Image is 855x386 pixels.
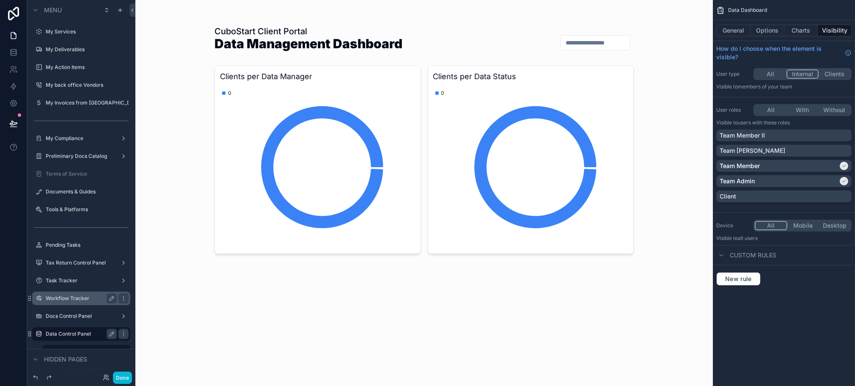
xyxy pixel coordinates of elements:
label: My Deliverables [46,46,129,53]
p: Visible to [716,119,852,126]
label: Data Control Panel [46,331,113,337]
span: Data Dashboard [728,7,767,14]
label: Tax Return Control Panel [46,259,117,266]
label: My back office Vendors [46,82,129,88]
p: Team Member [720,162,760,170]
button: Visibility [818,25,852,36]
span: all users [738,235,758,241]
span: How do I choose when the element is visible? [716,44,841,61]
label: User roles [716,107,750,113]
button: With [786,105,818,115]
p: Client [720,192,736,201]
button: Mobile [787,221,819,230]
label: Device [716,222,750,229]
label: Docs Control Panel [46,313,117,320]
span: Members of your team [738,83,792,90]
span: Custom rules [730,251,776,259]
p: Team [PERSON_NAME] [720,146,785,155]
button: New rule [716,272,761,286]
label: My Services [46,28,129,35]
button: Internal [786,69,819,79]
label: Documents & Guides [46,188,129,195]
a: How do I choose when the element is visible? [716,44,852,61]
button: Done [113,372,132,384]
p: Team Admin [720,177,755,185]
label: My Compliance [46,135,117,142]
p: Visible to [716,83,852,90]
p: Visible to [716,235,852,242]
button: Charts [784,25,818,36]
button: All [755,221,787,230]
button: General [716,25,751,36]
button: All [755,69,786,79]
label: Preliminary Docs Catalog [46,153,117,160]
span: Users with these roles [738,119,790,126]
label: My Invoices from [GEOGRAPHIC_DATA] [46,99,129,106]
button: All [755,105,786,115]
span: Menu [44,6,62,14]
label: Terms of Service [46,171,129,177]
label: User type [716,71,750,77]
label: Task Tracker [46,277,117,284]
button: Desktop [819,221,850,230]
button: Clients [819,69,850,79]
button: Options [751,25,784,36]
label: Data Dashboard [56,348,125,355]
span: Hidden pages [44,355,87,364]
label: Pending Tasks [46,242,129,248]
button: Without [819,105,850,115]
p: Team Member II [720,131,765,140]
span: New rule [722,275,755,283]
label: Tools & Platforms [46,206,129,213]
label: My Action Items [46,64,129,71]
label: Workflow Tracker [46,295,113,302]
